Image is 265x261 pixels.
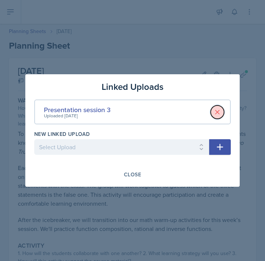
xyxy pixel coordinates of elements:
[44,112,111,119] div: Uploaded [DATE]
[102,80,163,94] h3: Linked Uploads
[124,172,141,177] div: Close
[44,105,111,115] div: Presentation session 3
[119,168,146,181] button: Close
[34,130,90,138] label: New Linked Upload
